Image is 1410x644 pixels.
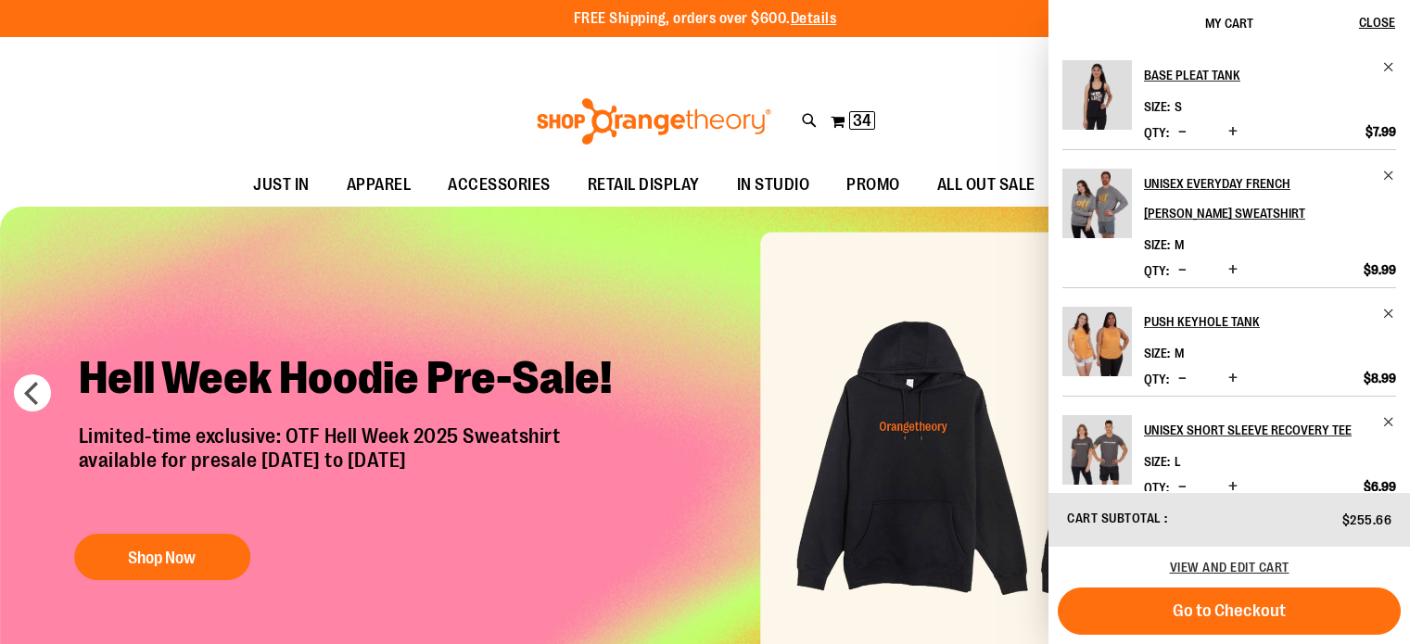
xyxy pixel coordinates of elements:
[937,164,1035,206] span: ALL OUT SALE
[1364,370,1396,386] span: $8.99
[1175,237,1184,252] span: M
[1382,169,1396,183] a: Remove item
[1175,346,1184,360] span: M
[574,8,837,30] p: FREE Shipping, orders over $600.
[1144,480,1169,495] label: Qty
[1175,454,1181,469] span: L
[1174,370,1191,388] button: Decrease product quantity
[846,164,900,206] span: PROMO
[1144,169,1396,228] a: Unisex Everyday French [PERSON_NAME] Sweatshirt
[791,10,837,27] a: Details
[1062,396,1396,504] li: Product
[1144,372,1169,386] label: Qty
[448,164,551,206] span: ACCESSORIES
[1062,60,1132,142] a: Base Pleat Tank
[1175,99,1182,114] span: S
[588,164,700,206] span: RETAIL DISPLAY
[1224,123,1242,142] button: Increase product quantity
[1062,169,1132,238] img: Unisex Everyday French Terry Crewneck Sweatshirt
[253,164,310,206] span: JUST IN
[1205,16,1253,31] span: My Cart
[853,111,871,130] span: 34
[737,164,810,206] span: IN STUDIO
[1144,307,1396,336] a: Push Keyhole Tank
[347,164,412,206] span: APPAREL
[1144,125,1169,140] label: Qty
[1174,123,1191,142] button: Decrease product quantity
[1058,587,1401,635] button: Go to Checkout
[74,534,250,580] button: Shop Now
[14,374,51,411] button: prev
[1062,149,1396,287] li: Product
[1144,415,1396,445] a: Unisex Short Sleeve Recovery Tee
[1144,415,1371,445] h2: Unisex Short Sleeve Recovery Tee
[1144,99,1170,114] dt: Size
[1366,123,1396,140] span: $7.99
[1224,370,1242,388] button: Increase product quantity
[1174,478,1191,497] button: Decrease product quantity
[1382,307,1396,321] a: Remove item
[1382,415,1396,429] a: Remove item
[1170,560,1289,575] a: View and edit cart
[1144,60,1371,90] h2: Base Pleat Tank
[1062,307,1132,388] a: Push Keyhole Tank
[1144,346,1170,360] dt: Size
[1224,478,1242,497] button: Increase product quantity
[1144,237,1170,252] dt: Size
[1067,511,1162,525] span: Cart Subtotal
[1062,307,1132,376] img: Push Keyhole Tank
[1382,60,1396,74] a: Remove item
[1174,261,1191,280] button: Decrease product quantity
[1144,454,1170,469] dt: Size
[1364,261,1396,278] span: $9.99
[1144,307,1371,336] h2: Push Keyhole Tank
[1062,169,1132,250] a: Unisex Everyday French Terry Crewneck Sweatshirt
[1359,15,1395,30] span: Close
[1364,478,1396,495] span: $6.99
[1173,600,1286,621] span: Go to Checkout
[1342,512,1392,527] span: $255.66
[534,98,774,145] img: Shop Orangetheory
[1144,169,1371,228] h2: Unisex Everyday French [PERSON_NAME] Sweatshirt
[65,424,644,515] p: Limited-time exclusive: OTF Hell Week 2025 Sweatshirt available for presale [DATE] to [DATE]
[1062,415,1132,497] a: Unisex Short Sleeve Recovery Tee
[65,336,644,424] h2: Hell Week Hoodie Pre-Sale!
[1144,60,1396,90] a: Base Pleat Tank
[1062,415,1132,485] img: Unisex Short Sleeve Recovery Tee
[1062,60,1396,149] li: Product
[1144,263,1169,278] label: Qty
[1062,287,1396,396] li: Product
[1224,261,1242,280] button: Increase product quantity
[1062,60,1132,130] img: Base Pleat Tank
